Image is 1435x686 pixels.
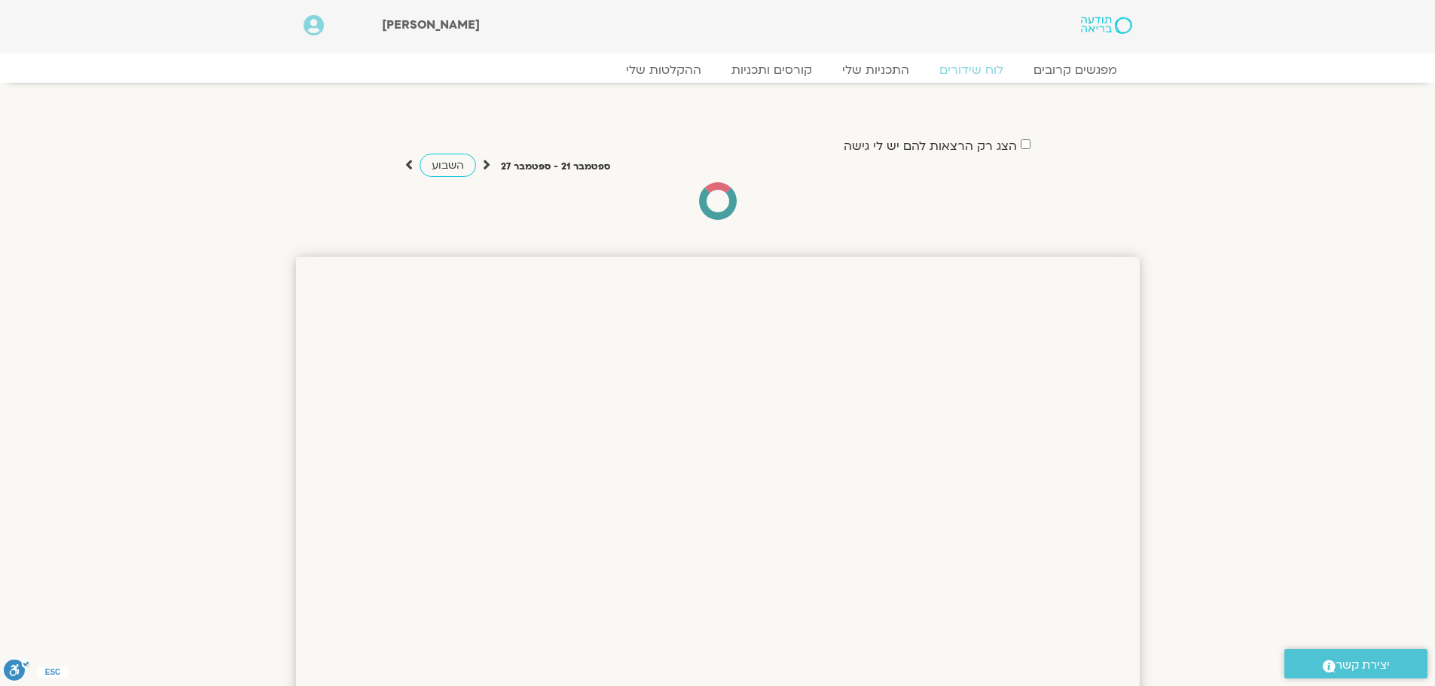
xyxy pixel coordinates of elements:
label: הצג רק הרצאות להם יש לי גישה [844,139,1017,153]
a: קורסים ותכניות [716,63,827,78]
a: לוח שידורים [924,63,1018,78]
span: השבוע [432,158,464,172]
a: התכניות שלי [827,63,924,78]
a: השבוע [420,154,476,177]
a: מפגשים קרובים [1018,63,1132,78]
p: ספטמבר 21 - ספטמבר 27 [501,159,610,175]
nav: Menu [304,63,1132,78]
span: [PERSON_NAME] [382,17,480,33]
a: ההקלטות שלי [611,63,716,78]
a: יצירת קשר [1284,649,1427,678]
span: יצירת קשר [1336,655,1390,675]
